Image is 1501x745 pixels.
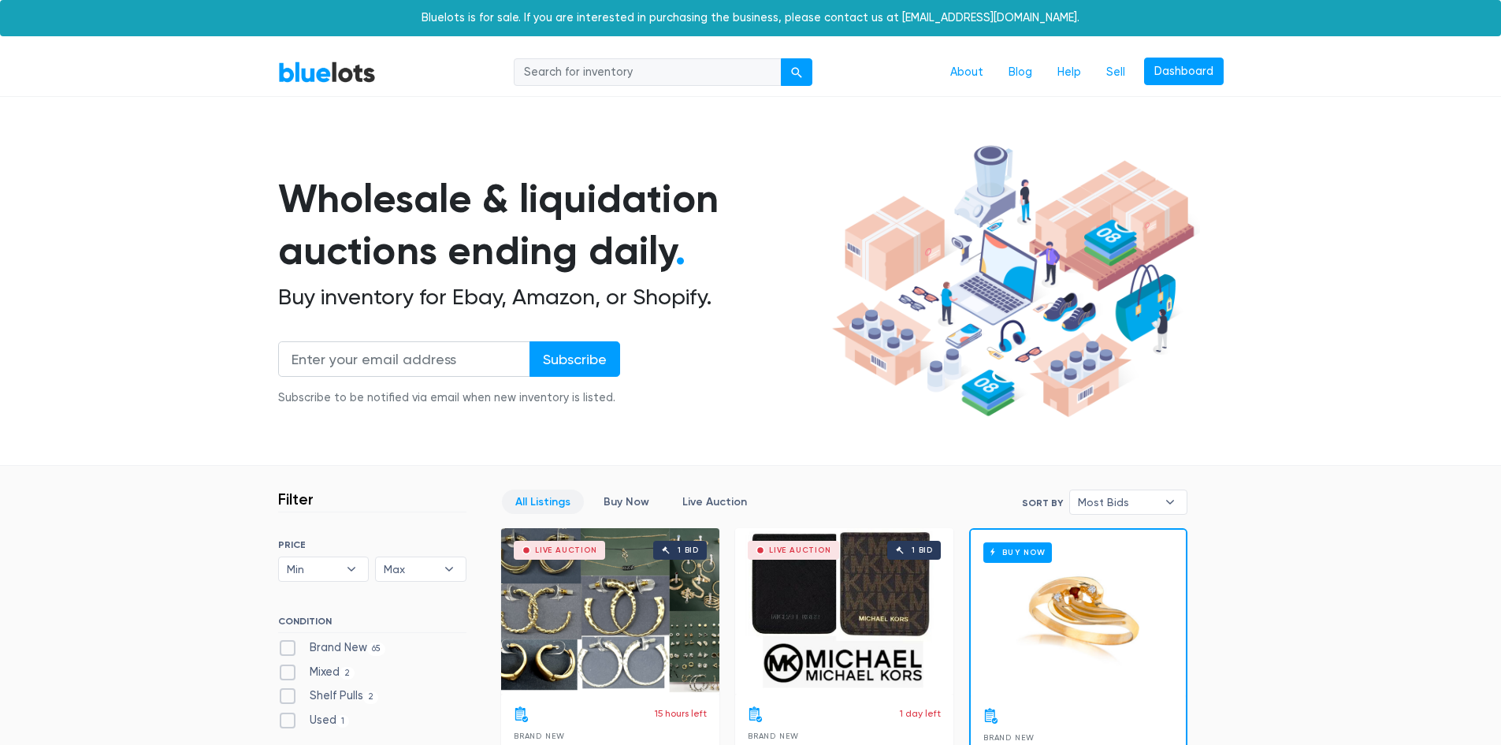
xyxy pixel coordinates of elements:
[655,706,707,721] p: 15 hours left
[384,557,436,581] span: Max
[827,138,1200,425] img: hero-ee84e7d0318cb26816c560f6b4441b76977f77a177738b4e94f68c95b2b83dbb.png
[433,557,466,581] b: ▾
[983,733,1035,742] span: Brand New
[678,546,699,554] div: 1 bid
[278,616,466,633] h6: CONDITION
[514,58,782,87] input: Search for inventory
[278,61,376,84] a: BlueLots
[278,341,530,377] input: Enter your email address
[278,664,355,681] label: Mixed
[340,667,355,680] span: 2
[336,715,350,728] span: 1
[971,530,1186,695] a: Buy Now
[335,557,368,581] b: ▾
[996,58,1045,88] a: Blog
[590,490,663,514] a: Buy Now
[535,546,597,554] div: Live Auction
[278,687,379,705] label: Shelf Pulls
[502,490,584,514] a: All Listings
[278,284,827,311] h2: Buy inventory for Ebay, Amazon, or Shopify.
[938,58,996,88] a: About
[675,227,685,274] span: .
[769,546,831,554] div: Live Auction
[1045,58,1094,88] a: Help
[1078,490,1157,514] span: Most Bids
[1022,496,1063,510] label: Sort By
[278,712,350,729] label: Used
[278,389,620,407] div: Subscribe to be notified via email when new inventory is listed.
[748,732,799,740] span: Brand New
[983,542,1052,562] h6: Buy Now
[1154,490,1187,514] b: ▾
[1144,58,1224,86] a: Dashboard
[363,691,379,704] span: 2
[1094,58,1138,88] a: Sell
[287,557,339,581] span: Min
[735,528,953,694] a: Live Auction 1 bid
[278,490,314,508] h3: Filter
[912,546,933,554] div: 1 bid
[278,173,827,278] h1: Wholesale & liquidation auctions ending daily
[501,528,719,694] a: Live Auction 1 bid
[900,706,941,721] p: 1 day left
[529,341,620,377] input: Subscribe
[669,490,760,514] a: Live Auction
[278,639,386,657] label: Brand New
[278,539,466,550] h6: PRICE
[514,732,565,740] span: Brand New
[367,643,386,655] span: 65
